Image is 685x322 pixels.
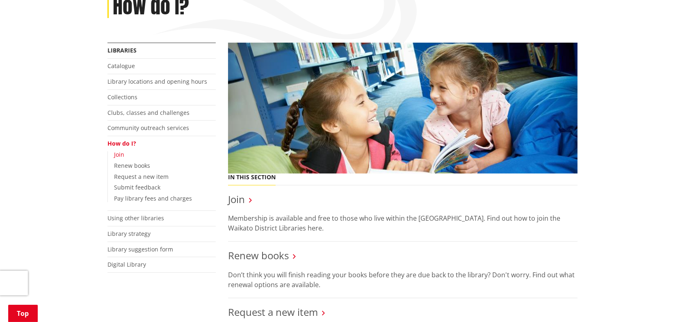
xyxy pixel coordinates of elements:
[114,173,169,180] a: Request a new item
[228,305,318,319] a: Request a new item
[107,109,190,116] a: Clubs, classes and challenges
[107,230,151,238] a: Library strategy
[107,78,207,85] a: Library locations and opening hours
[107,93,137,101] a: Collections
[107,62,135,70] a: Catalogue
[107,260,146,268] a: Digital Library
[8,305,38,322] a: Top
[107,245,173,253] a: Library suggestion form
[228,270,578,290] p: Don’t think you will finish reading your books before they are due back to the library? Don't wor...
[228,213,578,233] p: Membership is available and free to those who live within the [GEOGRAPHIC_DATA]. Find out how to ...
[107,46,137,54] a: Libraries
[647,288,677,317] iframe: Messenger Launcher
[114,194,192,202] a: Pay library fees and charges
[228,174,276,181] h5: In this section
[114,183,160,191] a: Submit feedback
[228,249,289,262] a: Renew books
[107,124,189,132] a: Community outreach services
[114,162,150,169] a: Renew books
[107,139,136,147] a: How do I?
[107,214,164,222] a: Using other libraries
[114,151,124,158] a: Join
[228,43,578,174] img: Te-Kauwhata-Library-0002
[228,192,245,206] a: Join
